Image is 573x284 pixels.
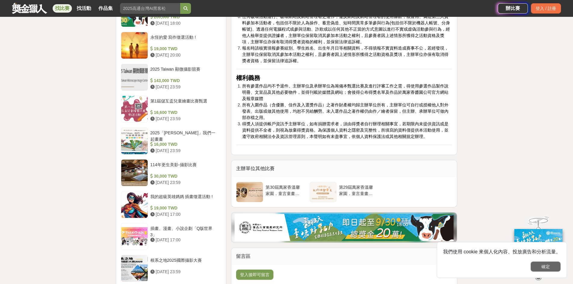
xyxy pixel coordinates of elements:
[150,205,219,211] div: 19,000 TWD
[531,261,561,272] button: 確定
[150,20,219,26] div: [DATE] 18:00
[150,34,219,46] div: 永恆的愛 寫作徵選活動 !
[150,116,219,122] div: [DATE] 23:59
[121,96,221,123] a: 第1屆儲互盃兒童繪畫比賽甄選 16,600 TWD [DATE] 23:59
[74,4,94,13] a: 找活動
[236,270,273,280] button: 登入後即可留言
[242,84,448,101] span: 所有參選作品均不予退件。主辦單位及承辦單位為籌備本甄選比賽及進行評審工作之需，得使用參選作品製作說明冊、文宣品及其他必要物件，並得刊載於媒體及網站；會後得公布得獎名單及作品於萬家香醬園公司官方網...
[150,66,219,78] div: 2025 Taiwan 顯微攝影競賽
[121,127,221,154] a: 2025「[PERSON_NAME]」我們一起畫畫 16,000 TWD [DATE] 23:59
[150,46,219,52] div: 19,000 TWD
[443,249,561,254] span: 我們使用 cookie 來個人化內容、投放廣告和分析流量。
[121,159,221,186] a: 114年更生美影-攝影比賽 30,000 TWD [DATE] 23:59
[120,3,180,14] input: 2025高通台灣AI黑客松
[150,173,219,179] div: 30,000 TWD
[150,257,219,269] div: 根系之地2025國際攝影大賽
[242,46,448,63] span: 報名時請核實填報參賽組別、學生姓名、出生年月日等相關資料，不得填報不實資料造成賽事不公，若經發現，主辦單位保留取消其參加本活動之權利，且參賽者因上述情形所獲得之活動資格及獎項，主辦單位亦保有取消...
[339,184,377,196] div: 第29屆萬家香溫馨家園．童言童畫甄選比賽
[242,14,450,44] span: 任何破壞活動進行、破壞網站及網站管理者之運作，違反網站及網站管理者的使用條款，或冒用、偽造第三人資料參加本活動者，包括但不限於人為操作、蓄意偽造、短時間異常多筆參與行為(包括但不限於機器人帳號、...
[121,223,221,250] a: 插畫、漫畫、小說企劃「Q版世界3」 [DATE] 17:00
[150,179,219,186] div: [DATE] 23:59
[514,229,562,269] img: ff197300-f8ee-455f-a0ae-06a3645bc375.jpg
[150,194,219,205] div: 我的超級英雄媽媽 插畫徵選活動 !
[150,225,219,237] div: 插畫、漫畫、小說企劃「Q版世界3」
[150,211,219,218] div: [DATE] 17:00
[121,32,221,59] a: 永恆的愛 寫作徵選活動 ! 19,000 TWD [DATE] 20:00
[150,269,219,275] div: [DATE] 23:59
[231,248,457,265] div: 留言區
[236,75,260,81] strong: 權利義務
[531,3,561,14] div: 登入 / 註冊
[150,130,219,141] div: 2025「[PERSON_NAME]」我們一起畫畫
[150,109,219,116] div: 16,600 TWD
[150,98,219,109] div: 第1屆儲互盃兒童繪畫比賽甄選
[150,14,219,20] div: 200,000 TWD
[96,4,115,13] a: 作品集
[150,237,219,243] div: [DATE] 17:00
[150,148,219,154] div: [DATE] 23:59
[150,162,219,173] div: 114年更生美影-攝影比賽
[150,78,219,84] div: 143,000 TWD
[53,4,72,13] a: 找比賽
[498,3,528,14] a: 辦比賽
[150,52,219,58] div: [DATE] 20:00
[266,184,303,196] div: 第30屆萬家香溫馨家園．童言童畫甄選比賽
[231,160,457,177] div: 主辦單位其他比賽
[150,84,219,90] div: [DATE] 23:59
[235,214,454,241] img: 307666ae-e2b5-4529-babb-bb0b8697cad8.jpg
[242,121,448,139] span: 得獎人須提供帳戶資訊予主辦單位，如有捐贈需求者，須由得獎者自行辦理相關事宜，若期限內未提供資訊或是資料提供不全者，則視為放棄得獎資格。為保護個人資料之隱密及完整性，所填寫的資料僅提供本活動使用，...
[121,64,221,91] a: 2025 Taiwan 顯微攝影競賽 143,000 TWD [DATE] 23:59
[121,191,221,218] a: 我的超級英雄媽媽 插畫徵選活動 ! 19,000 TWD [DATE] 17:00
[121,255,221,282] a: 根系之地2025國際攝影大賽 [DATE] 23:59
[150,141,219,148] div: 16,000 TWD
[236,182,306,202] a: 第30屆萬家香溫馨家園．童言童畫甄選比賽
[310,182,379,202] a: 第29屆萬家香溫馨家園．童言童畫甄選比賽
[242,102,448,120] span: 所有入圍作品（含優勝、佳作及入選獎作品）之著作財產權均歸主辦單位所有，主辦單位可自行或授權他人對外發表、出版或做其他使用，均恕不另給酬勞。未入選作品之著作權仍由作／繪者保留，但主辦、承辦單位可做...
